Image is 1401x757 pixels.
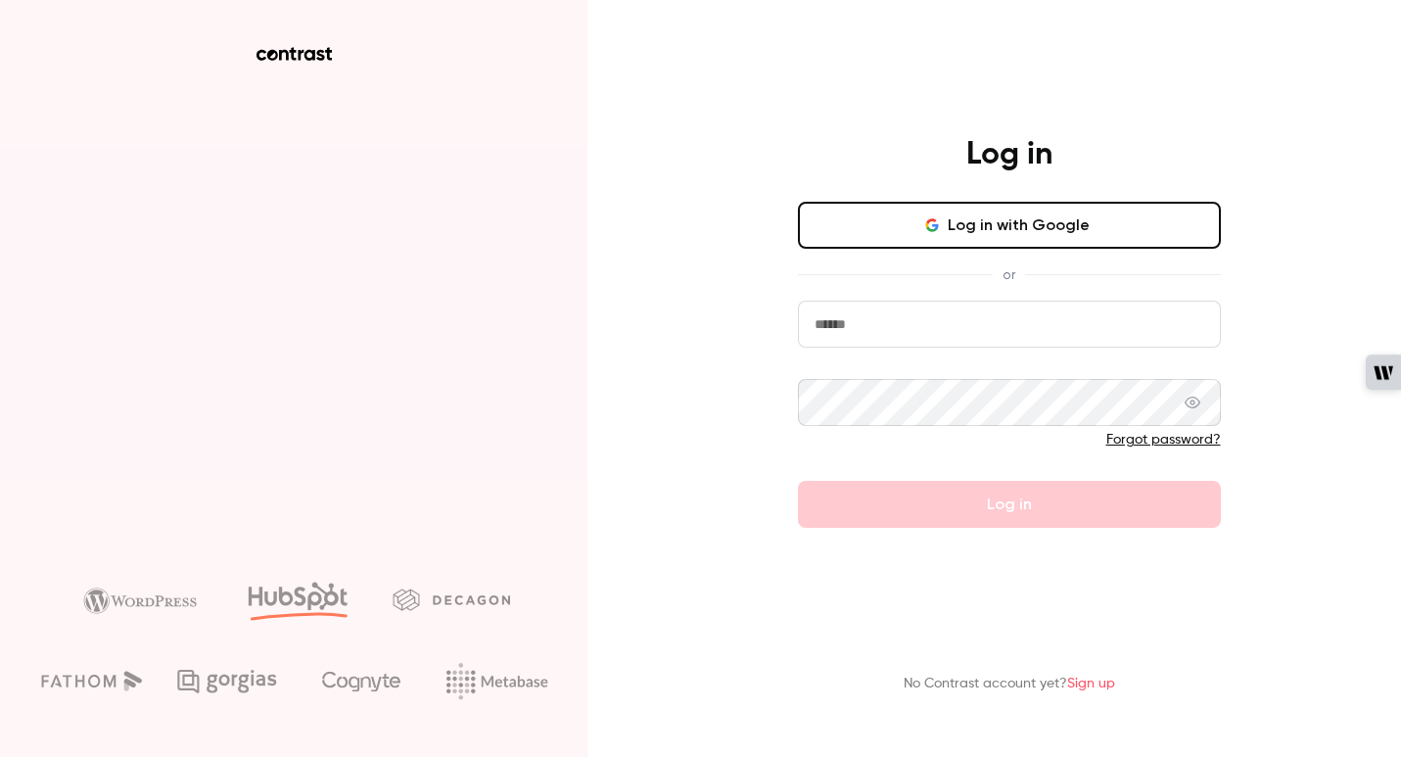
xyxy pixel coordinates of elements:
[798,202,1221,249] button: Log in with Google
[904,674,1115,694] p: No Contrast account yet?
[993,264,1025,285] span: or
[1067,677,1115,690] a: Sign up
[393,589,510,610] img: decagon
[966,135,1052,174] h4: Log in
[1106,433,1221,447] a: Forgot password?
